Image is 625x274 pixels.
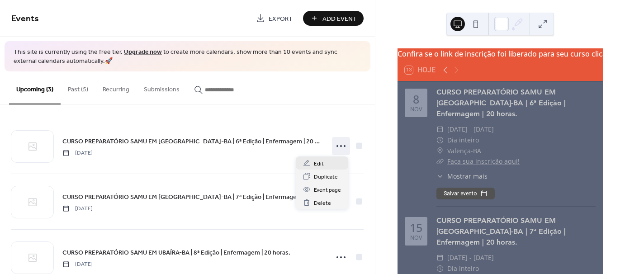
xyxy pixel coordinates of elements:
[436,171,444,181] div: ​
[410,107,422,113] div: nov
[62,192,323,202] a: CURSO PREPARATÓRIO SAMU EM [GEOGRAPHIC_DATA]-BA | 7ª Edição | Enfermagem | 20 horas.
[269,14,293,24] span: Export
[436,216,566,246] a: CURSO PREPARATÓRIO SAMU EM [GEOGRAPHIC_DATA]-BA | 7ª Edição | Enfermagem | 20 horas.
[314,159,324,169] span: Edit
[62,137,323,146] span: CURSO PREPARATÓRIO SAMU EM [GEOGRAPHIC_DATA]-BA | 6ª Edição | Enfermagem | 20 horas.
[62,247,290,258] a: CURSO PREPARATÓRIO SAMU EM UBAÍRA-BA | 8ª Edição | Enfermagem | 20 horas.
[436,252,444,263] div: ​
[410,235,422,241] div: nov
[62,260,93,268] span: [DATE]
[249,11,299,26] a: Export
[447,146,481,156] span: Valença-BA
[447,263,479,274] span: Dia inteiro
[447,252,494,263] span: [DATE] - [DATE]
[14,48,361,66] span: This site is currently using the free tier. to create more calendars, show more than 10 events an...
[314,172,338,182] span: Duplicate
[447,135,479,146] span: Dia inteiro
[95,71,137,104] button: Recurring
[436,88,566,118] a: CURSO PREPARATÓRIO SAMU EM [GEOGRAPHIC_DATA]-BA | 6ª Edição | Enfermagem | 20 horas.
[436,156,444,167] div: ​
[436,263,444,274] div: ​
[62,136,323,146] a: CURSO PREPARATÓRIO SAMU EM [GEOGRAPHIC_DATA]-BA | 6ª Edição | Enfermagem | 20 horas.
[62,248,290,257] span: CURSO PREPARATÓRIO SAMU EM UBAÍRA-BA | 8ª Edição | Enfermagem | 20 horas.
[447,171,488,181] span: Mostrar mais
[398,48,603,59] div: Confira se o link de inscrição foi liberado para seu curso clicando em MOSTRAR MAIS.
[314,185,341,195] span: Event page
[61,71,95,104] button: Past (5)
[436,188,495,199] button: Salvar evento
[436,171,488,181] button: ​Mostrar mais
[322,14,357,24] span: Add Event
[436,124,444,135] div: ​
[62,204,93,213] span: [DATE]
[9,71,61,104] button: Upcoming (3)
[447,124,494,135] span: [DATE] - [DATE]
[410,222,422,233] div: 15
[11,10,39,28] span: Events
[137,71,187,104] button: Submissions
[436,146,444,156] div: ​
[303,11,364,26] button: Add Event
[447,157,520,165] a: Faça sua inscrição aqui!
[314,198,331,208] span: Delete
[124,46,162,58] a: Upgrade now
[62,149,93,157] span: [DATE]
[413,94,419,105] div: 8
[436,135,444,146] div: ​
